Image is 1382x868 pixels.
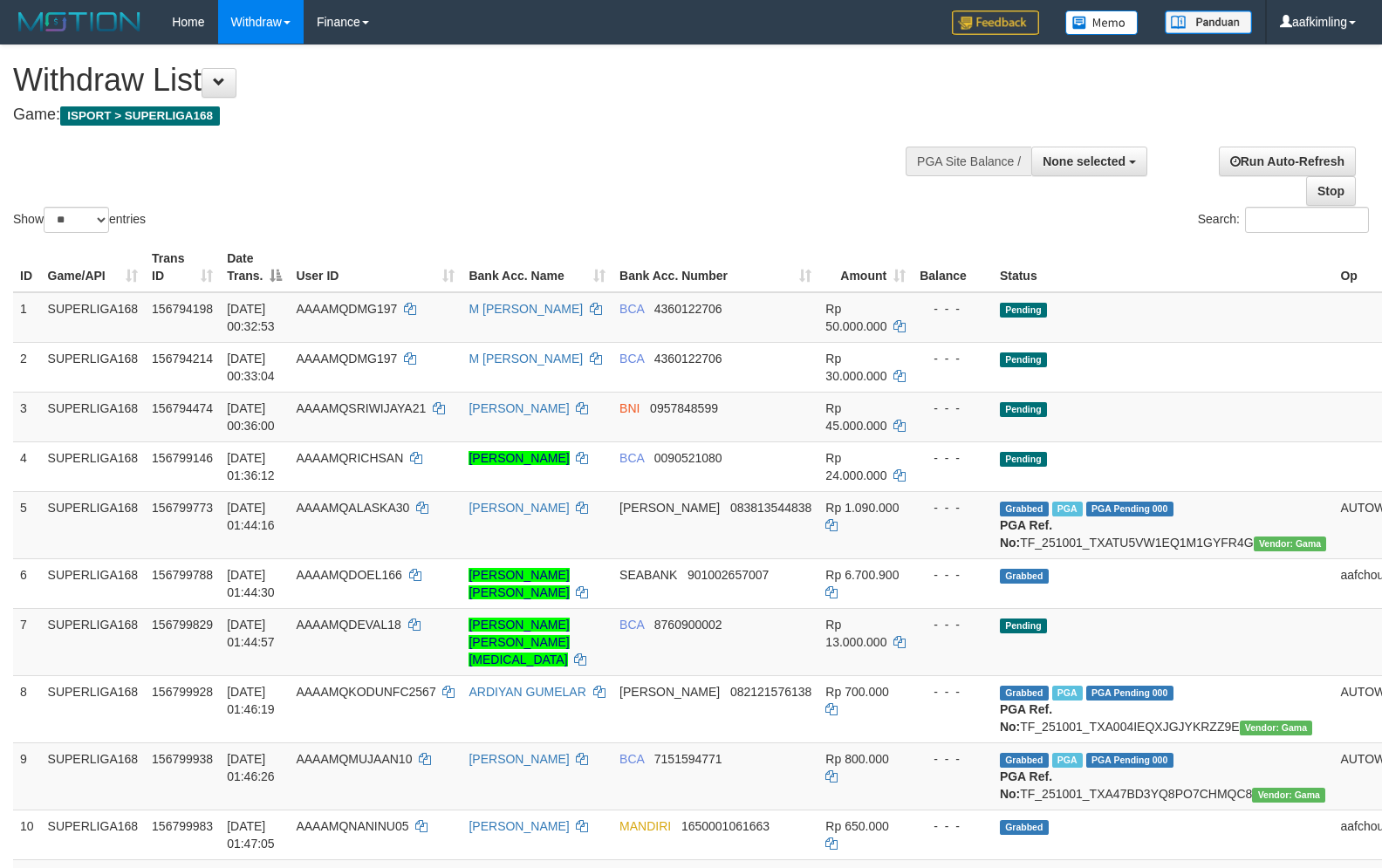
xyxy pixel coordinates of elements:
[296,501,409,515] span: AAAAMQALASKA30
[730,685,811,699] span: Copy 082121576138 to clipboard
[993,675,1334,742] td: TF_251001_TXA004IEQXJGJYKRZZ9E
[825,451,886,482] span: Rp 24.000.000
[730,501,811,515] span: Copy 083813544838 to clipboard
[41,810,146,859] td: SUPERLIGA168
[1086,753,1173,768] span: PGA Pending
[920,350,986,367] div: - - -
[13,558,41,608] td: 6
[469,501,569,515] a: [PERSON_NAME]
[1198,207,1369,233] label: Search:
[913,243,993,292] th: Balance
[825,568,899,582] span: Rp 6.700.900
[825,401,886,433] span: Rp 45.000.000
[227,685,275,716] span: [DATE] 01:46:19
[41,675,146,742] td: SUPERLIGA168
[681,819,770,833] span: Copy 1650001061663 to clipboard
[152,819,213,833] span: 156799983
[41,392,146,441] td: SUPERLIGA168
[619,568,677,582] span: SEABANK
[13,243,41,292] th: ID
[619,352,644,366] span: BCA
[227,302,275,333] span: [DATE] 00:32:53
[993,491,1334,558] td: TF_251001_TXATU5VW1EQ1M1GYFR4G
[920,616,986,633] div: - - -
[41,441,146,491] td: SUPERLIGA168
[1000,619,1047,633] span: Pending
[152,401,213,415] span: 156794474
[152,685,213,699] span: 156799928
[1254,537,1327,551] span: Vendor URL: https://trx31.1velocity.biz
[469,451,569,465] a: [PERSON_NAME]
[227,752,275,783] span: [DATE] 01:46:26
[920,400,986,417] div: - - -
[41,558,146,608] td: SUPERLIGA168
[296,819,408,833] span: AAAAMQNANINU05
[1000,502,1049,516] span: Grabbed
[654,752,722,766] span: Copy 7151594771 to clipboard
[469,618,569,666] a: [PERSON_NAME] [PERSON_NAME][MEDICAL_DATA]
[41,491,146,558] td: SUPERLIGA168
[296,752,412,766] span: AAAAMQMUJAAN10
[152,451,213,465] span: 156799146
[619,685,720,699] span: [PERSON_NAME]
[13,608,41,675] td: 7
[654,302,722,316] span: Copy 4360122706 to clipboard
[920,499,986,516] div: - - -
[296,451,403,465] span: AAAAMQRICHSAN
[469,352,583,366] a: M [PERSON_NAME]
[619,401,640,415] span: BNI
[920,817,986,835] div: - - -
[152,352,213,366] span: 156794214
[1031,147,1147,176] button: None selected
[469,819,569,833] a: [PERSON_NAME]
[227,401,275,433] span: [DATE] 00:36:00
[469,401,569,415] a: [PERSON_NAME]
[13,292,41,343] td: 1
[920,566,986,584] div: - - -
[825,819,888,833] span: Rp 650.000
[152,618,213,632] span: 156799829
[469,568,569,599] a: [PERSON_NAME] [PERSON_NAME]
[619,618,644,632] span: BCA
[920,449,986,467] div: - - -
[41,292,146,343] td: SUPERLIGA168
[296,568,401,582] span: AAAAMQDOEL166
[41,243,146,292] th: Game/API: activate to sort column ascending
[1000,702,1052,734] b: PGA Ref. No:
[469,752,569,766] a: [PERSON_NAME]
[825,302,886,333] span: Rp 50.000.000
[145,243,220,292] th: Trans ID: activate to sort column ascending
[993,742,1334,810] td: TF_251001_TXA47BD3YQ8PO7CHMQC8
[296,352,397,366] span: AAAAMQDMG197
[152,501,213,515] span: 156799773
[469,685,585,699] a: ARDIYAN GUMELAR
[1165,10,1252,34] img: panduan.png
[1000,452,1047,467] span: Pending
[13,207,146,233] label: Show entries
[612,243,818,292] th: Bank Acc. Number: activate to sort column ascending
[1086,686,1173,701] span: PGA Pending
[1052,686,1083,701] span: Marked by aafromsomean
[650,401,718,415] span: Copy 0957848599 to clipboard
[1000,569,1049,584] span: Grabbed
[619,819,671,833] span: MANDIRI
[41,342,146,392] td: SUPERLIGA168
[825,352,886,383] span: Rp 30.000.000
[619,501,720,515] span: [PERSON_NAME]
[1252,788,1325,803] span: Vendor URL: https://trx31.1velocity.biz
[289,243,462,292] th: User ID: activate to sort column ascending
[152,302,213,316] span: 156794198
[1000,402,1047,417] span: Pending
[469,302,583,316] a: M [PERSON_NAME]
[227,618,275,649] span: [DATE] 01:44:57
[818,243,913,292] th: Amount: activate to sort column ascending
[13,106,904,124] h4: Game:
[227,501,275,532] span: [DATE] 01:44:16
[920,300,986,318] div: - - -
[13,675,41,742] td: 8
[688,568,769,582] span: Copy 901002657007 to clipboard
[1240,721,1313,735] span: Vendor URL: https://trx31.1velocity.biz
[1000,518,1052,550] b: PGA Ref. No:
[825,501,899,515] span: Rp 1.090.000
[1086,502,1173,516] span: PGA Pending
